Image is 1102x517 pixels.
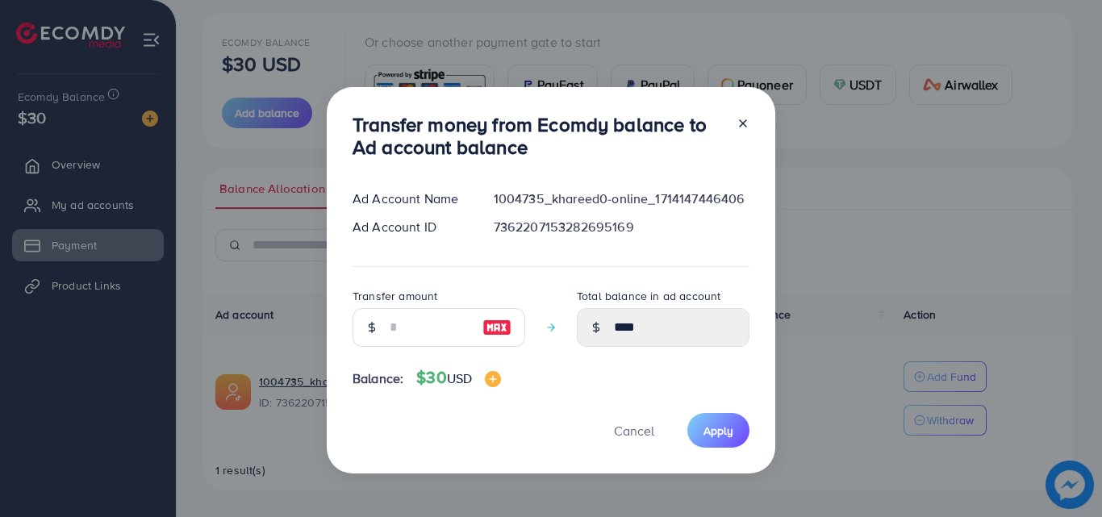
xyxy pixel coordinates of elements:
[577,288,720,304] label: Total balance in ad account
[687,413,749,448] button: Apply
[614,422,654,440] span: Cancel
[353,113,724,160] h3: Transfer money from Ecomdy balance to Ad account balance
[353,288,437,304] label: Transfer amount
[482,318,511,337] img: image
[594,413,674,448] button: Cancel
[703,423,733,439] span: Apply
[353,369,403,388] span: Balance:
[481,218,762,236] div: 7362207153282695169
[416,368,501,388] h4: $30
[485,371,501,387] img: image
[447,369,472,387] span: USD
[340,190,481,208] div: Ad Account Name
[340,218,481,236] div: Ad Account ID
[481,190,762,208] div: 1004735_khareed0-online_1714147446406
